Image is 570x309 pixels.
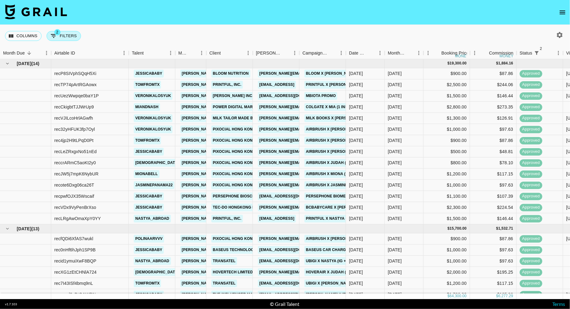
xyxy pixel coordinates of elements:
a: AirBrush x [PERSON_NAME] (IG) [304,148,372,156]
div: Month Due [3,47,25,59]
div: $900.00 [424,233,470,245]
a: The Influencer Marketing Factory [211,291,290,298]
span: approved [520,269,542,275]
div: Sep '25 [388,126,402,132]
span: [DATE] [17,226,31,232]
a: [EMAIL_ADDRESS][DOMAIN_NAME] [258,192,327,200]
div: recfQDi6XfAS7wukl [54,236,93,242]
div: Manager [175,47,206,59]
div: Date Created [346,47,385,59]
div: 11/07/2025 [349,115,363,121]
a: [PERSON_NAME][EMAIL_ADDRESS][DOMAIN_NAME] [180,257,281,265]
a: Transatel [211,280,237,287]
div: $97.63 [470,180,517,191]
div: 23/07/2025 [349,280,363,286]
a: Power Digital Marketing [211,103,269,111]
div: Commission [489,47,514,59]
span: approved [520,82,542,88]
a: [EMAIL_ADDRESS] [258,215,296,223]
div: $800.00 [424,157,470,169]
a: Bloom Nutrition [211,70,250,77]
div: Sep '25 [388,82,402,88]
div: $1,200.00 [424,169,470,180]
div: $126.91 [470,113,517,124]
div: 09/09/2025 [349,148,363,155]
button: hide children [3,59,12,68]
div: Sep '25 [388,93,402,99]
a: Persephone Biome x [PERSON_NAME] [304,192,384,200]
a: Mbiota Promo [304,92,337,100]
span: approved [520,216,542,222]
a: [PERSON_NAME][EMAIL_ADDRESS][PERSON_NAME][DOMAIN_NAME] [258,235,391,243]
a: [PERSON_NAME][EMAIL_ADDRESS][DOMAIN_NAME] [180,235,281,243]
div: $97.63 [470,124,517,135]
span: ( 13 ) [31,226,39,232]
div: $ [496,226,498,231]
div: rec32yHFUK3fp7Oyl [54,126,95,132]
a: [PERSON_NAME][EMAIL_ADDRESS][DOMAIN_NAME] [180,148,281,156]
div: 6,277.29 [498,294,513,299]
span: [DATE] [17,60,31,67]
div: © Grail Talent [270,301,299,307]
div: Month Due [388,47,406,59]
div: Talent [132,47,144,59]
div: Campaign (Type) [303,47,328,59]
a: BASEUS TECHNOLOGY (HK) CO. LIMITED [211,246,291,254]
div: Sep '25 [388,70,402,77]
a: tomfromtx [134,137,161,144]
span: 2 [54,29,61,35]
div: 1,532.71 [498,226,513,231]
div: money [500,54,514,58]
div: Status [520,47,532,59]
a: nastya_abroad [134,257,171,265]
div: $87.86 [470,233,517,245]
a: AirBrush x Judah (IG) [304,159,353,167]
a: [PERSON_NAME][EMAIL_ADDRESS][DOMAIN_NAME] [180,192,281,200]
div: 19,300.00 [450,61,467,66]
div: Sep '25 [388,115,402,121]
div: Sep '25 [388,104,402,110]
span: approved [520,149,542,155]
a: jessicababy [134,148,164,156]
button: hide children [3,224,12,233]
a: Pixocial Hong Kong Limited [211,126,273,133]
span: approved [520,71,542,77]
div: recTP74pArtRGAowx [54,82,96,88]
div: money [455,54,469,58]
a: Persephone Biosciences [211,192,268,200]
a: jessicababy [134,192,164,200]
div: recXG1zEtCHNlA724 [54,269,96,275]
div: $244.06 [470,79,517,90]
div: $1,500.00 [424,213,470,224]
button: Menu [290,48,299,58]
div: Sep '25 [388,137,402,143]
span: approved [520,258,542,264]
a: AirBrush x Jasmine (IG) [304,181,357,189]
span: approved [520,93,542,99]
a: [PERSON_NAME][EMAIL_ADDRESS][PERSON_NAME][DOMAIN_NAME] [258,114,391,122]
div: Airtable ID [51,47,129,59]
a: HoverAir x Judah (2/4) [304,268,354,276]
div: Aug '25 [388,247,402,253]
button: Sort [75,49,84,57]
img: Grail Talent [5,4,67,19]
a: AirBrush x [PERSON_NAME] (IG) [304,137,372,144]
div: Date Created [349,47,367,59]
a: [EMAIL_ADDRESS] [258,81,296,89]
button: Sort [281,49,290,57]
a: [PERSON_NAME][EMAIL_ADDRESS][DOMAIN_NAME] [180,103,281,111]
div: Aug '25 [388,258,402,264]
a: Pixocial Hong Kong Limited [211,170,273,178]
div: $146.44 [470,213,517,224]
a: Transatel [211,257,237,265]
span: approved [520,182,542,188]
a: AirBrush x [PERSON_NAME] (IG) [304,126,372,133]
a: [DEMOGRAPHIC_DATA] [134,159,180,167]
div: $1,200.00 [424,278,470,289]
a: Tec-Do HongKong Limited [211,204,269,211]
div: v 1.7.103 [5,302,17,306]
button: Sort [25,49,34,57]
a: [PERSON_NAME][EMAIL_ADDRESS][PERSON_NAME][DOMAIN_NAME] [258,103,391,111]
a: [PERSON_NAME][EMAIL_ADDRESS][DOMAIN_NAME] [180,159,281,167]
div: Talent [129,47,175,59]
